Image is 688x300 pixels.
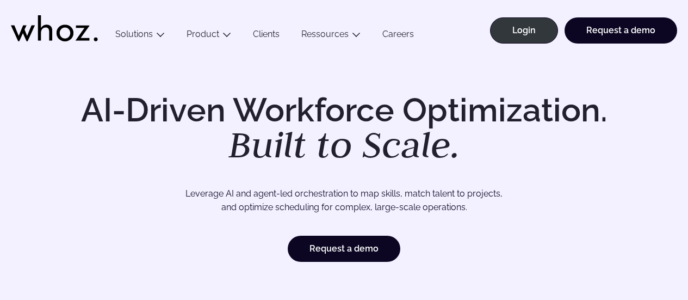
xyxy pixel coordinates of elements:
[565,17,677,44] a: Request a demo
[301,29,349,39] a: Ressources
[288,236,400,262] a: Request a demo
[371,29,425,44] a: Careers
[242,29,290,44] a: Clients
[176,29,242,44] button: Product
[54,187,634,215] p: Leverage AI and agent-led orchestration to map skills, match talent to projects, and optimize sch...
[490,17,558,44] a: Login
[228,120,460,168] em: Built to Scale.
[104,29,176,44] button: Solutions
[66,94,623,163] h1: AI-Driven Workforce Optimization.
[616,228,673,285] iframe: Chatbot
[187,29,219,39] a: Product
[290,29,371,44] button: Ressources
